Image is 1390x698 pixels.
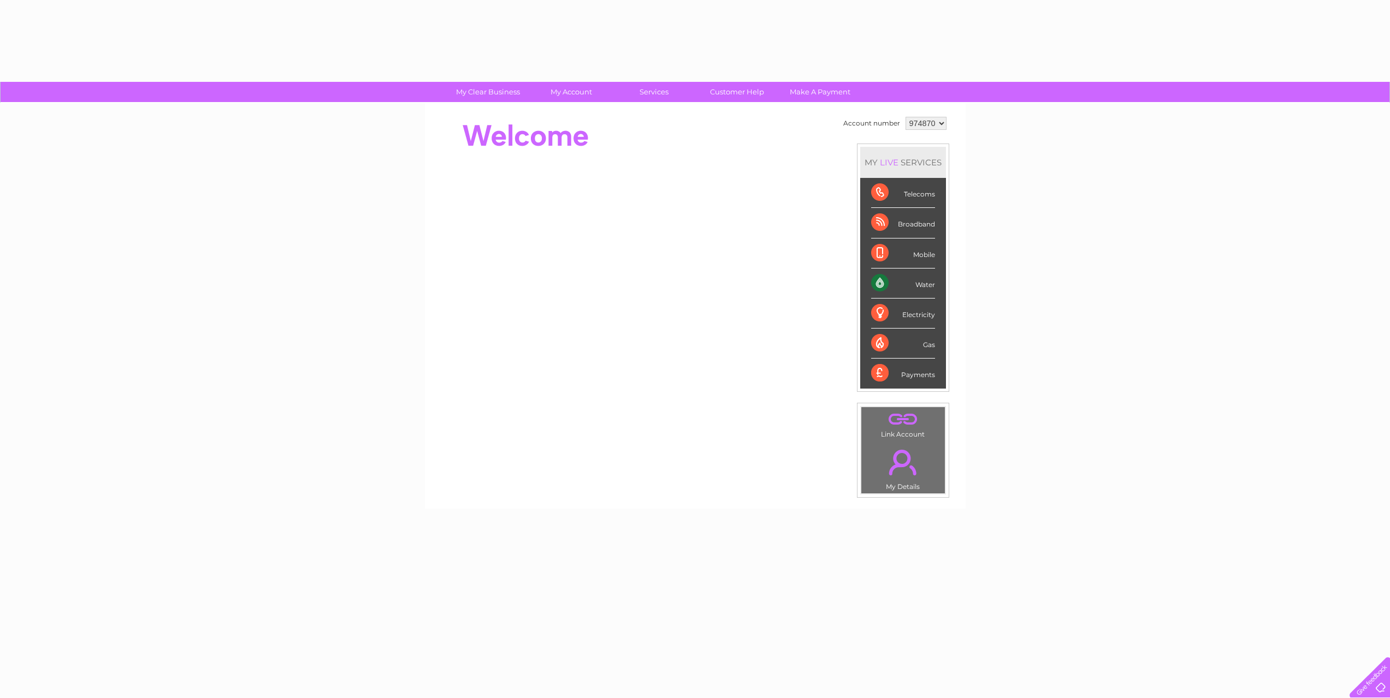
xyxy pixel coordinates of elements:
div: Payments [871,359,935,388]
a: My Account [526,82,616,102]
div: Mobile [871,238,935,269]
a: . [864,443,942,481]
div: Telecoms [871,178,935,208]
div: LIVE [878,157,901,168]
div: MY SERVICES [860,147,946,178]
div: Water [871,269,935,299]
a: . [864,410,942,429]
a: Make A Payment [775,82,865,102]
a: Services [609,82,699,102]
a: My Clear Business [443,82,533,102]
td: Link Account [861,407,945,441]
td: My Details [861,440,945,494]
div: Gas [871,329,935,359]
div: Electricity [871,299,935,329]
div: Broadband [871,208,935,238]
td: Account number [841,114,903,133]
a: Customer Help [692,82,782,102]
